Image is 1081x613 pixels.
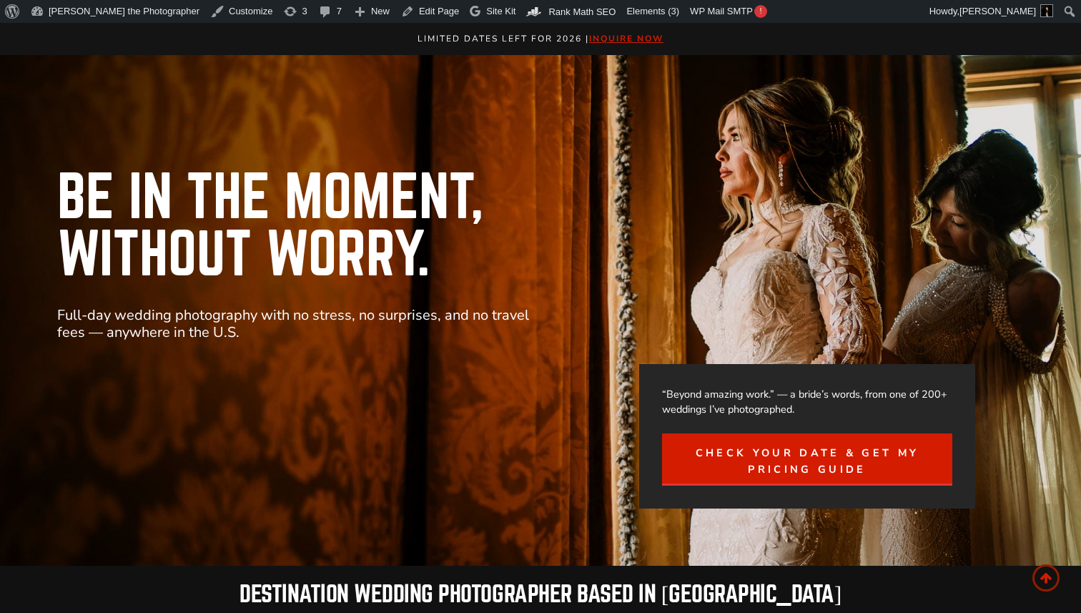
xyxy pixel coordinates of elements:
a: Check Your Date & Get My Pricing Guide [662,433,953,486]
p: Limited Dates LEft for 2026 | [16,31,1066,46]
span: [PERSON_NAME] [959,6,1036,16]
p: “Beyond amazing work.” — a bride’s words, from one of 200+ weddings I’ve photographed. [662,387,953,417]
span: ! [754,5,767,18]
h1: Be in the Moment, Without Worry. [57,170,665,284]
h2: Destination Wedding Photographer based in [GEOGRAPHIC_DATA] [16,583,1066,606]
a: inquire now [589,33,663,44]
span: Rank Math SEO [548,6,616,17]
p: Full-day wedding photography with no stress, no surprises, and no travel fees — anywhere in the U.S. [57,307,558,341]
span: Site Kit [486,6,515,16]
a: Scroll to top [1032,564,1060,592]
span: Check Your Date & Get My Pricing Guide [679,445,936,478]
